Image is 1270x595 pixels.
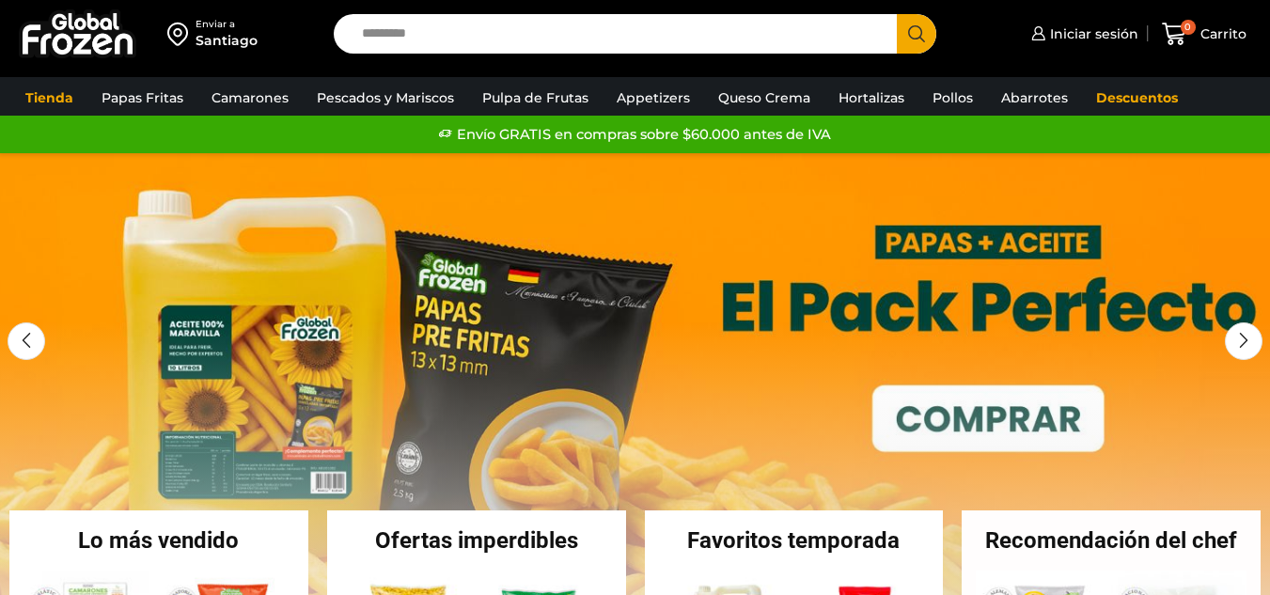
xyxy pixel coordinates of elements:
[1196,24,1246,43] span: Carrito
[607,80,699,116] a: Appetizers
[923,80,982,116] a: Pollos
[897,14,936,54] button: Search button
[92,80,193,116] a: Papas Fritas
[1225,322,1262,360] div: Next slide
[962,529,1261,552] h2: Recomendación del chef
[196,18,258,31] div: Enviar a
[1157,12,1251,56] a: 0 Carrito
[196,31,258,50] div: Santiago
[327,529,626,552] h2: Ofertas imperdibles
[473,80,598,116] a: Pulpa de Frutas
[1087,80,1187,116] a: Descuentos
[16,80,83,116] a: Tienda
[992,80,1077,116] a: Abarrotes
[709,80,820,116] a: Queso Crema
[8,322,45,360] div: Previous slide
[1027,15,1138,53] a: Iniciar sesión
[645,529,944,552] h2: Favoritos temporada
[829,80,914,116] a: Hortalizas
[9,529,308,552] h2: Lo más vendido
[1181,20,1196,35] span: 0
[1045,24,1138,43] span: Iniciar sesión
[307,80,463,116] a: Pescados y Mariscos
[167,18,196,50] img: address-field-icon.svg
[202,80,298,116] a: Camarones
